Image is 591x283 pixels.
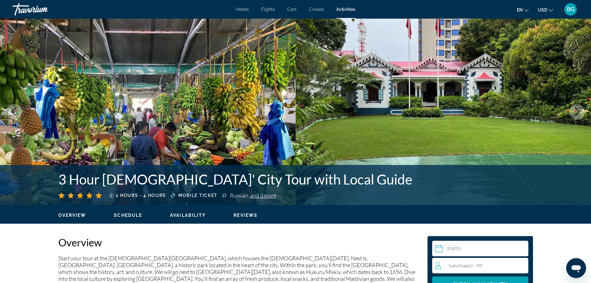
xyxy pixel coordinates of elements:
a: Cars [287,7,297,12]
span: Reviews [234,213,257,218]
button: User Menu [562,3,579,16]
button: Next image [569,104,585,120]
span: Overview [58,213,86,218]
span: USD [538,7,547,12]
a: Activities [336,7,356,12]
span: ( 3 - 99) [461,263,482,268]
button: Travelers: 1 adult, 0 children [432,258,528,273]
span: Schedule [114,213,142,218]
span: Adult [451,263,461,268]
a: Cruises [309,7,324,12]
h1: 3 Hour [DEMOGRAPHIC_DATA]' City Tour with Local Guide [58,171,434,187]
button: Change currency [538,5,553,14]
a: Flights [261,7,275,12]
span: 2 hours - 4 hours [116,193,166,198]
iframe: Button to launch messaging window [566,258,586,278]
a: Hotels [236,7,249,12]
h2: Overview [58,236,421,249]
button: Schedule [114,212,142,218]
button: Change language [517,5,529,14]
span: BG [567,6,575,12]
span: Mobile ticket [178,193,217,198]
span: and 3 more [250,192,276,199]
button: Overview [58,212,86,218]
button: Availability [170,212,206,218]
a: Travorium [12,1,74,17]
button: Previous image [6,104,22,120]
span: Availability [170,213,206,218]
div: Russian [230,192,276,199]
span: en [517,7,523,12]
button: Reviews [234,212,257,218]
span: ages [462,263,470,268]
span: 1 [448,263,482,268]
